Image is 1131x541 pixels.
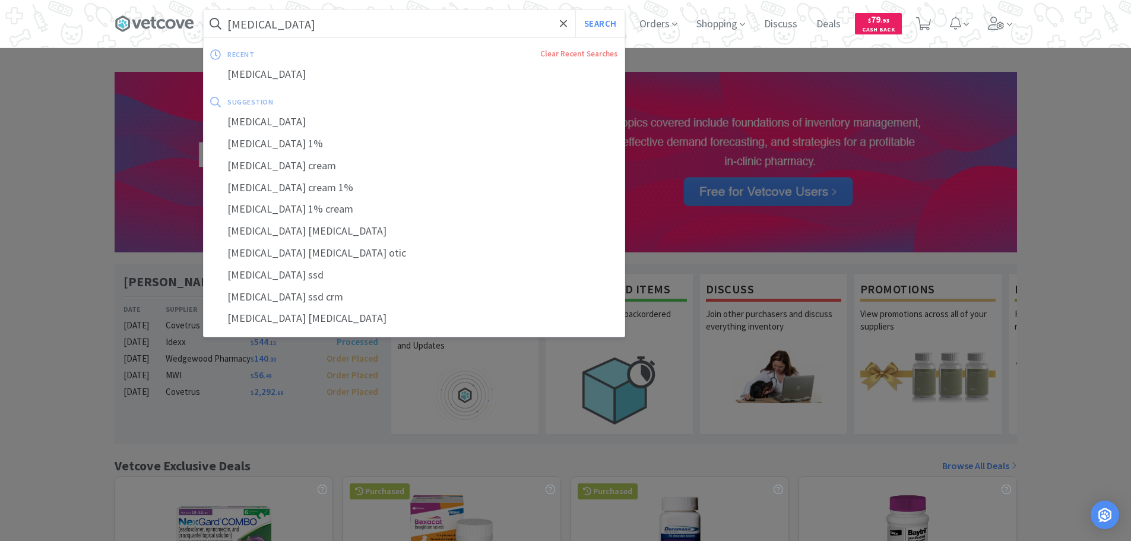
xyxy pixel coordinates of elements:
div: [MEDICAL_DATA] 1% [204,133,625,155]
a: Deals [812,19,845,30]
button: Search [575,10,625,37]
a: Discuss [759,19,802,30]
div: recent [227,45,397,64]
span: 79 [868,14,889,25]
div: [MEDICAL_DATA] 1% cream [204,198,625,220]
div: [MEDICAL_DATA] [MEDICAL_DATA] [204,308,625,330]
div: [MEDICAL_DATA] ssd [204,264,625,286]
span: . 93 [880,17,889,24]
div: Open Intercom Messenger [1091,501,1119,529]
div: [MEDICAL_DATA] cream [204,155,625,177]
div: [MEDICAL_DATA] [204,111,625,133]
div: [MEDICAL_DATA] [MEDICAL_DATA] [204,220,625,242]
div: [MEDICAL_DATA] ssd crm [204,286,625,308]
span: $ [868,17,871,24]
div: [MEDICAL_DATA] cream 1% [204,177,625,199]
div: [MEDICAL_DATA] [MEDICAL_DATA] otic [204,242,625,264]
span: Cash Back [862,27,895,34]
a: $79.93Cash Back [855,8,902,40]
a: Clear Recent Searches [540,49,617,59]
input: Search by item, sku, manufacturer, ingredient, size... [204,10,625,37]
div: suggestion [227,93,445,111]
div: [MEDICAL_DATA] [204,64,625,86]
